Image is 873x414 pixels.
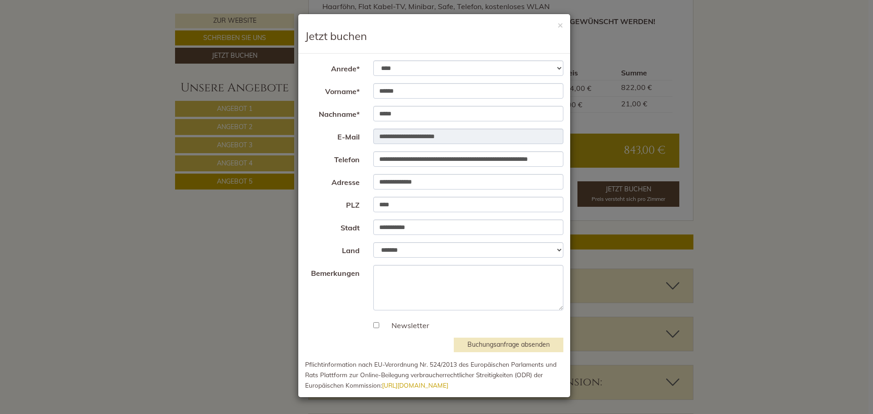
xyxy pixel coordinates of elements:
a: [URL][DOMAIN_NAME] [382,381,448,389]
label: Anrede* [298,60,366,74]
label: Bemerkungen [298,265,366,279]
small: Pflichtinformation nach EU-Verordnung Nr. 524/2013 des Europäischen Parlaments und Rats Plattform... [305,360,557,389]
h3: Jetzt buchen [305,30,563,42]
label: Land [298,242,366,256]
label: Newsletter [382,320,429,331]
button: Buchungsanfrage absenden [454,338,563,352]
label: E-Mail [298,129,366,142]
button: × [557,20,563,30]
label: PLZ [298,197,366,210]
label: Stadt [298,219,366,233]
label: Adresse [298,174,366,188]
label: Nachname* [298,106,366,120]
label: Vorname* [298,83,366,97]
label: Telefon [298,151,366,165]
